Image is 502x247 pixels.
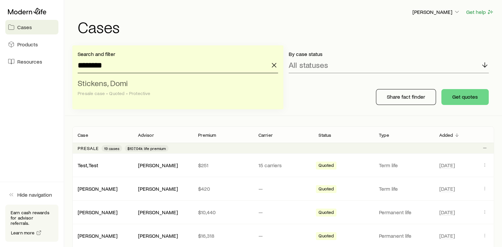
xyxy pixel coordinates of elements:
[5,20,58,34] a: Cases
[258,132,273,138] p: Carrier
[11,230,35,235] span: Learn more
[17,191,52,198] span: Hide navigation
[258,209,308,216] p: —
[104,146,119,151] span: 19 cases
[17,24,32,30] span: Cases
[78,232,117,239] div: [PERSON_NAME]
[138,232,178,239] div: [PERSON_NAME]
[289,60,328,70] p: All statuses
[127,146,166,151] span: $107.04k life premium
[78,162,98,168] a: Test, Test
[138,162,178,169] div: [PERSON_NAME]
[319,186,334,193] span: Quoted
[78,162,98,169] div: Test, Test
[319,132,331,138] p: Status
[198,132,216,138] p: Premium
[319,233,334,240] span: Quoted
[17,41,38,48] span: Products
[5,187,58,202] button: Hide navigation
[78,19,494,35] h1: Cases
[412,9,460,15] p: [PERSON_NAME]
[78,91,274,96] div: Presale case • Quoted • Protective
[138,185,178,192] div: [PERSON_NAME]
[5,37,58,52] a: Products
[17,58,42,65] span: Resources
[198,232,248,239] p: $16,318
[138,132,154,138] p: Advisor
[289,51,489,57] p: By case status
[78,185,117,192] div: [PERSON_NAME]
[78,76,274,101] li: Stickens, Domi
[439,185,455,192] span: [DATE]
[379,185,429,192] p: Term life
[78,132,88,138] p: Case
[379,132,389,138] p: Type
[387,93,425,100] p: Share fact finder
[78,185,117,192] a: [PERSON_NAME]
[376,89,436,105] button: Share fact finder
[439,162,455,169] span: [DATE]
[5,205,58,242] div: Earn cash rewards for advisor referrals.Learn more
[78,209,117,215] a: [PERSON_NAME]
[258,162,308,169] p: 15 carriers
[11,210,53,226] p: Earn cash rewards for advisor referrals.
[466,8,494,16] button: Get help
[78,78,128,88] span: Stickens, Domi
[319,163,334,170] span: Quoted
[198,162,248,169] p: $251
[319,210,334,217] span: Quoted
[379,209,429,216] p: Permanent life
[258,185,308,192] p: —
[439,232,455,239] span: [DATE]
[78,146,99,151] p: Presale
[5,54,58,69] a: Resources
[439,132,453,138] p: Added
[258,232,308,239] p: —
[198,185,248,192] p: $420
[78,51,278,57] p: Search and filter
[439,209,455,216] span: [DATE]
[379,232,429,239] p: Permanent life
[198,209,248,216] p: $10,440
[138,209,178,216] div: [PERSON_NAME]
[412,8,461,16] button: [PERSON_NAME]
[441,89,489,105] button: Get quotes
[78,232,117,239] a: [PERSON_NAME]
[379,162,429,169] p: Term life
